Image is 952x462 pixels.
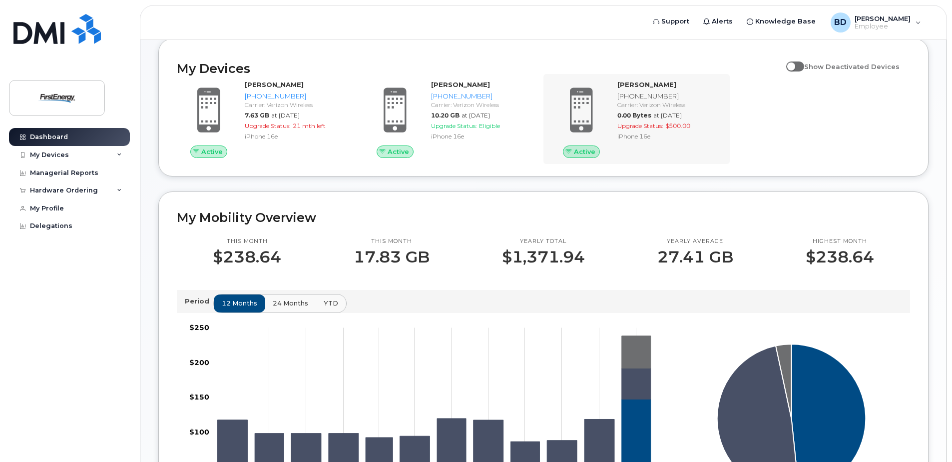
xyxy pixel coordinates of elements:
[617,100,720,109] div: Carrier: Verizon Wireless
[646,11,696,31] a: Support
[696,11,740,31] a: Alerts
[431,122,477,129] span: Upgrade Status:
[786,57,794,65] input: Show Deactivated Devices
[622,336,651,368] g: 570-990-2322
[213,237,281,245] p: This month
[189,323,209,332] tspan: $250
[185,296,213,306] p: Period
[431,91,533,101] div: [PHONE_NUMBER]
[245,91,347,101] div: [PHONE_NUMBER]
[855,14,911,22] span: [PERSON_NAME]
[834,16,847,28] span: BD
[354,237,430,245] p: This month
[712,16,733,26] span: Alerts
[549,80,724,158] a: Active[PERSON_NAME][PHONE_NUMBER]Carrier: Verizon Wireless0.00 Bytesat [DATE]Upgrade Status:$500....
[245,132,347,140] div: iPhone 16e
[617,132,720,140] div: iPhone 16e
[431,111,460,119] span: 10.20 GB
[189,427,209,436] tspan: $100
[755,16,816,26] span: Knowledge Base
[617,91,720,101] div: [PHONE_NUMBER]
[245,100,347,109] div: Carrier: Verizon Wireless
[245,122,291,129] span: Upgrade Status:
[502,237,585,245] p: Yearly total
[479,122,500,129] span: Eligible
[431,132,533,140] div: iPhone 16e
[617,80,676,88] strong: [PERSON_NAME]
[574,147,595,156] span: Active
[271,111,300,119] span: at [DATE]
[855,22,911,30] span: Employee
[273,298,308,308] span: 24 months
[177,210,910,225] h2: My Mobility Overview
[657,248,733,266] p: 27.41 GB
[824,12,928,32] div: Bryan Derenburger
[388,147,409,156] span: Active
[177,61,781,76] h2: My Devices
[653,111,682,119] span: at [DATE]
[665,122,690,129] span: $500.00
[354,248,430,266] p: 17.83 GB
[617,122,663,129] span: Upgrade Status:
[502,248,585,266] p: $1,371.94
[431,80,490,88] strong: [PERSON_NAME]
[213,248,281,266] p: $238.64
[177,80,351,158] a: Active[PERSON_NAME][PHONE_NUMBER]Carrier: Verizon Wireless7.63 GBat [DATE]Upgrade Status:21 mth l...
[804,62,900,70] span: Show Deactivated Devices
[293,122,326,129] span: 21 mth left
[431,100,533,109] div: Carrier: Verizon Wireless
[189,392,209,401] tspan: $150
[806,248,874,266] p: $238.64
[740,11,823,31] a: Knowledge Base
[363,80,537,158] a: Active[PERSON_NAME][PHONE_NUMBER]Carrier: Verizon Wireless10.20 GBat [DATE]Upgrade Status:Eligibl...
[909,418,945,454] iframe: Messenger Launcher
[201,147,223,156] span: Active
[661,16,689,26] span: Support
[806,237,874,245] p: Highest month
[617,111,651,119] span: 0.00 Bytes
[245,80,304,88] strong: [PERSON_NAME]
[189,358,209,367] tspan: $200
[324,298,338,308] span: YTD
[462,111,490,119] span: at [DATE]
[245,111,269,119] span: 7.63 GB
[657,237,733,245] p: Yearly average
